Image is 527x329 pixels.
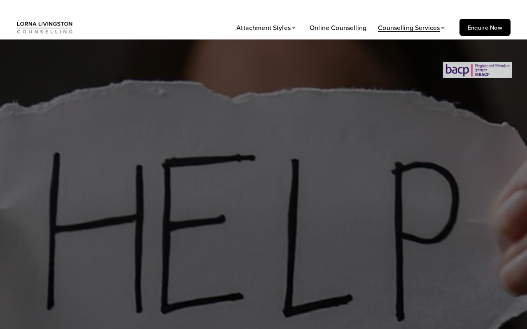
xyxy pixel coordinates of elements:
[310,23,366,33] a: Online Counselling
[236,23,298,33] a: folder dropdown
[378,23,447,33] a: folder dropdown
[236,23,291,32] span: Attachment Styles
[16,20,73,35] img: Counsellor Lorna Livingston: Counselling London
[378,23,440,32] span: Counselling Services
[459,19,511,36] a: Enquire Now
